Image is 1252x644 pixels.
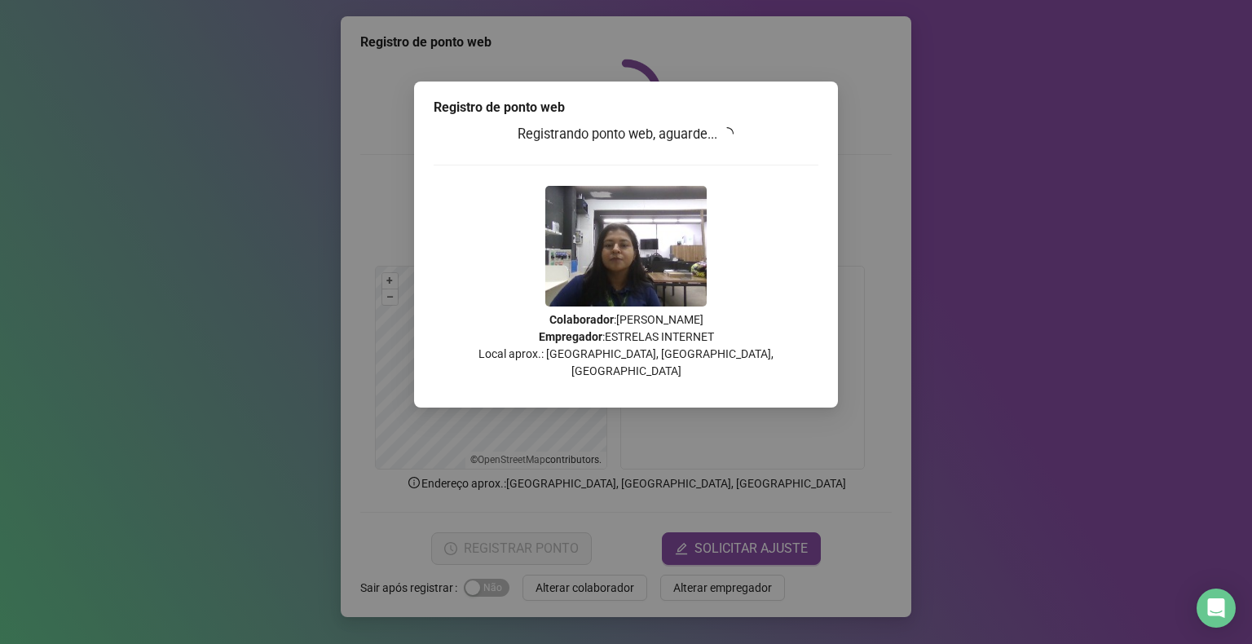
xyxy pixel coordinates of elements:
[434,124,818,145] h3: Registrando ponto web, aguarde...
[539,330,602,343] strong: Empregador
[545,186,707,307] img: Z
[434,311,818,380] p: : [PERSON_NAME] : ESTRELAS INTERNET Local aprox.: [GEOGRAPHIC_DATA], [GEOGRAPHIC_DATA], [GEOGRAPH...
[549,313,614,326] strong: Colaborador
[434,98,818,117] div: Registro de ponto web
[720,126,734,141] span: loading
[1197,589,1236,628] div: Open Intercom Messenger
